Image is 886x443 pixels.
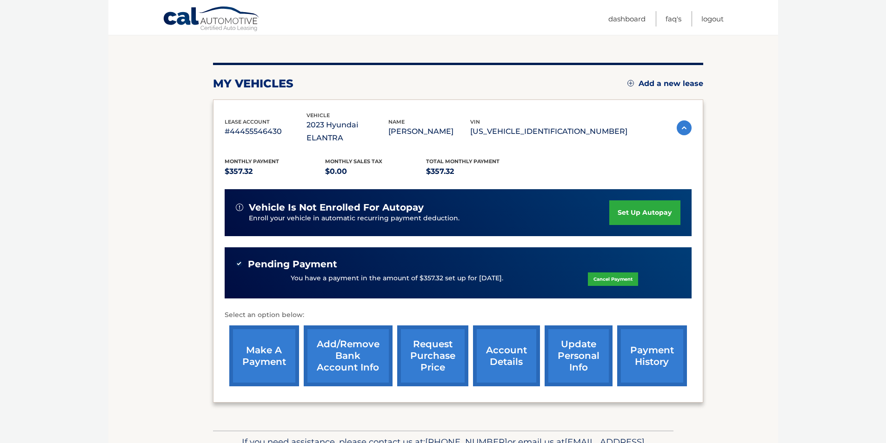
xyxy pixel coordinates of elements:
a: account details [473,325,540,386]
p: Enroll your vehicle in automatic recurring payment deduction. [249,213,610,224]
img: alert-white.svg [236,204,243,211]
p: $0.00 [325,165,426,178]
a: Cal Automotive [163,6,260,33]
a: payment history [617,325,687,386]
span: vehicle [306,112,330,119]
a: request purchase price [397,325,468,386]
img: check-green.svg [236,260,242,267]
a: update personal info [545,325,613,386]
a: FAQ's [666,11,681,26]
a: Add a new lease [627,79,703,88]
span: vehicle is not enrolled for autopay [249,202,424,213]
a: Dashboard [608,11,646,26]
p: 2023 Hyundai ELANTRA [306,119,388,145]
span: name [388,119,405,125]
p: $357.32 [426,165,527,178]
p: [US_VEHICLE_IDENTIFICATION_NUMBER] [470,125,627,138]
span: lease account [225,119,270,125]
h2: my vehicles [213,77,293,91]
p: $357.32 [225,165,326,178]
a: Logout [701,11,724,26]
a: set up autopay [609,200,680,225]
p: Select an option below: [225,310,692,321]
p: [PERSON_NAME] [388,125,470,138]
a: Cancel Payment [588,272,638,286]
p: You have a payment in the amount of $357.32 set up for [DATE]. [291,273,503,284]
span: Monthly sales Tax [325,158,382,165]
img: accordion-active.svg [677,120,692,135]
span: vin [470,119,480,125]
span: Pending Payment [248,258,337,270]
span: Monthly Payment [225,158,279,165]
a: make a payment [229,325,299,386]
span: Total Monthly Payment [426,158,500,165]
a: Add/Remove bank account info [304,325,393,386]
img: add.svg [627,80,634,86]
p: #44455546430 [225,125,306,138]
